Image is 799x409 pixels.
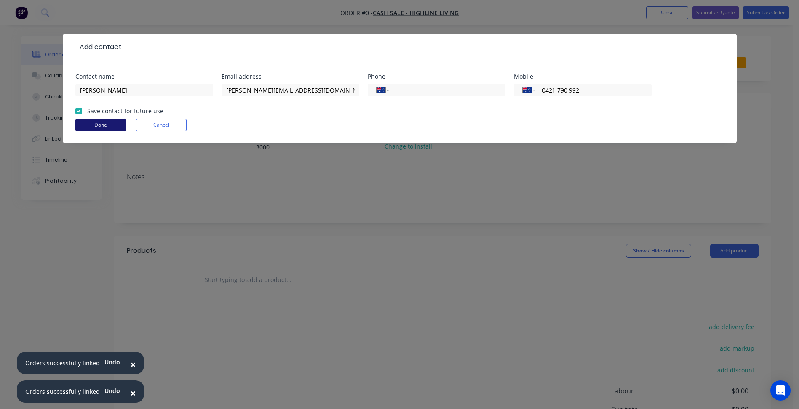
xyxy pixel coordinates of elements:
[25,387,100,396] div: Orders successfully linked
[100,385,125,397] button: Undo
[25,359,100,367] div: Orders successfully linked
[75,42,121,52] div: Add contact
[770,380,791,401] div: Open Intercom Messenger
[122,383,144,403] button: Close
[87,106,163,115] label: Save contact for future use
[131,359,136,370] span: ×
[222,74,359,80] div: Email address
[100,356,125,369] button: Undo
[514,74,652,80] div: Mobile
[122,354,144,374] button: Close
[368,74,505,80] div: Phone
[75,119,126,131] button: Done
[136,119,187,131] button: Cancel
[131,387,136,399] span: ×
[75,74,213,80] div: Contact name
